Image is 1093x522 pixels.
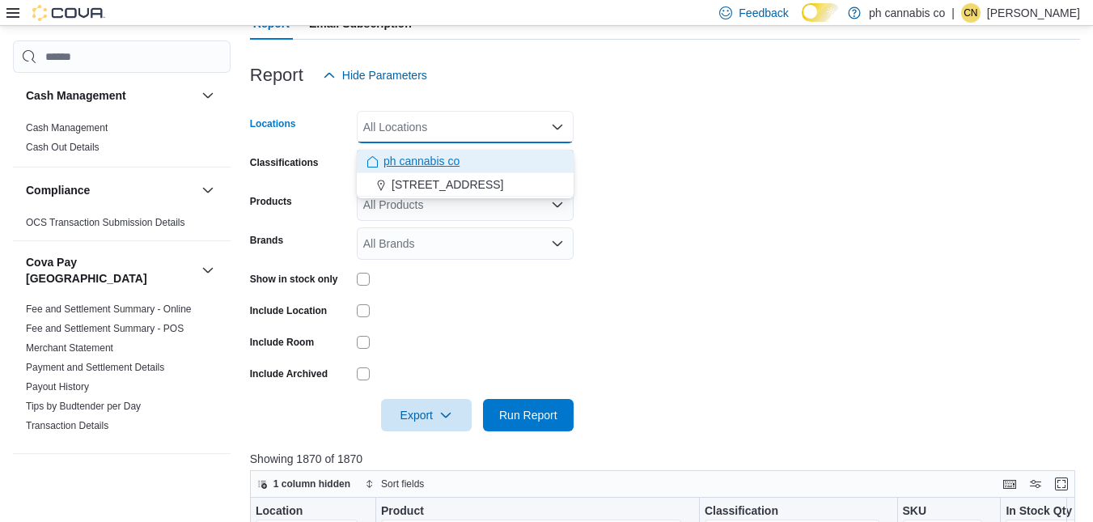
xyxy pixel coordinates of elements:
span: Feedback [739,5,788,21]
p: | [951,3,955,23]
button: Enter fullscreen [1052,474,1071,494]
span: Fee and Settlement Summary - Online [26,303,192,316]
button: [STREET_ADDRESS] [357,173,574,197]
button: Display options [1026,474,1045,494]
span: [STREET_ADDRESS] [392,176,503,193]
a: Tips by Budtender per Day [26,401,141,412]
label: Include Room [250,336,314,349]
span: Payout History [26,380,89,393]
a: Fee and Settlement Summary - POS [26,323,184,334]
span: Fee and Settlement Summary - POS [26,322,184,335]
label: Locations [250,117,296,130]
button: Compliance [26,182,195,198]
p: Showing 1870 of 1870 [250,451,1084,467]
span: Tips by Budtender per Day [26,400,141,413]
a: OCS Transaction Submission Details [26,217,185,228]
a: Payment and Settlement Details [26,362,164,373]
button: Sort fields [358,474,430,494]
span: CN [964,3,977,23]
h3: Cash Management [26,87,126,104]
label: Include Location [250,304,327,317]
a: Merchant Statement [26,342,113,354]
div: Location [256,504,358,520]
div: Product [381,504,681,520]
div: Chris Nuessler [961,3,981,23]
button: Cash Management [26,87,195,104]
button: Hide Parameters [316,59,434,91]
div: Cova Pay [GEOGRAPHIC_DATA] [13,299,231,453]
label: Classifications [250,156,319,169]
span: OCS Transaction Submission Details [26,216,185,229]
button: Cash Management [198,86,218,105]
button: Open list of options [551,237,564,250]
button: Compliance [198,180,218,200]
button: Open list of options [551,198,564,211]
div: SKU [902,504,982,520]
input: Dark Mode [802,3,840,23]
span: ph cannabis co [383,153,460,169]
div: Choose from the following options [357,150,574,197]
a: Cash Out Details [26,142,100,153]
div: Classification [705,504,879,520]
button: ph cannabis co [357,150,574,173]
span: Sort fields [381,477,424,490]
button: Export [381,399,472,431]
a: Transaction Details [26,420,108,431]
label: Brands [250,234,283,247]
p: ph cannabis co [869,3,945,23]
span: Transaction Details [26,419,108,432]
label: Show in stock only [250,273,338,286]
h3: Compliance [26,182,90,198]
span: Cash Management [26,121,108,134]
span: Cash Out Details [26,141,100,154]
label: Products [250,195,292,208]
span: 1 column hidden [273,477,350,490]
button: Close list of options [551,121,564,134]
p: [PERSON_NAME] [987,3,1080,23]
a: Cash Management [26,122,108,134]
span: Export [391,399,462,431]
button: 1 column hidden [251,474,357,494]
span: Hide Parameters [342,67,427,83]
span: Payment and Settlement Details [26,361,164,374]
button: Keyboard shortcuts [1000,474,1019,494]
button: Run Report [483,399,574,431]
a: Fee and Settlement Summary - Online [26,303,192,315]
span: Run Report [499,407,557,423]
a: Payout History [26,381,89,393]
div: Compliance [13,213,231,240]
label: Include Archived [250,367,328,380]
div: Cash Management [13,118,231,167]
button: Cova Pay [GEOGRAPHIC_DATA] [198,261,218,280]
img: Cova [32,5,105,21]
span: Dark Mode [802,22,803,23]
h3: Report [250,66,303,85]
button: Cova Pay [GEOGRAPHIC_DATA] [26,254,195,286]
div: In Stock Qty [1006,504,1081,520]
